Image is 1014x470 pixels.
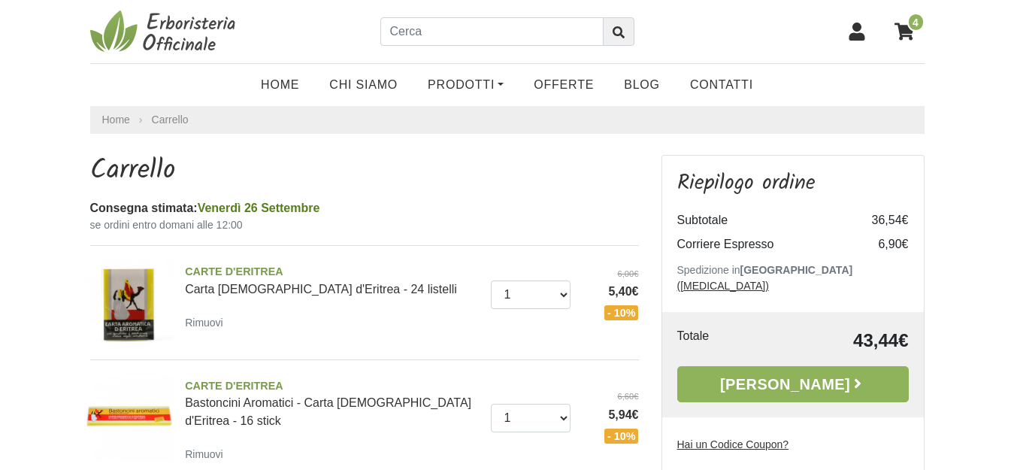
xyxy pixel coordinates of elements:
[185,317,223,329] small: Rimuovi
[380,17,604,46] input: Cerca
[582,283,639,301] span: 5,40€
[677,327,762,354] td: Totale
[604,305,639,320] span: - 10%
[90,9,241,54] img: Erboristeria Officinale
[519,70,609,100] a: OFFERTE
[887,13,925,50] a: 4
[246,70,314,100] a: Home
[90,106,925,134] nav: breadcrumb
[152,114,189,126] a: Carrello
[677,437,789,453] label: Hai un Codice Coupon?
[677,171,909,196] h3: Riepilogo ordine
[85,372,174,462] img: Bastoncini Aromatici - Carta Aromatica d'Eritrea - 16 stick
[604,429,639,444] span: - 10%
[677,438,789,450] u: Hai un Codice Coupon?
[185,264,480,296] a: CARTE D'ERITREACarta [DEMOGRAPHIC_DATA] d'Eritrea - 24 listelli
[185,264,480,280] span: CARTE D'ERITREA
[762,327,909,354] td: 43,44€
[740,264,853,276] b: [GEOGRAPHIC_DATA]
[413,70,519,100] a: Prodotti
[102,112,130,128] a: Home
[90,199,639,217] div: Consegna stimata:
[849,208,909,232] td: 36,54€
[185,378,480,428] a: CARTE D'ERITREABastoncini Aromatici - Carta [DEMOGRAPHIC_DATA] d'Eritrea - 16 stick
[90,155,639,187] h1: Carrello
[185,313,229,332] a: Rimuovi
[677,208,849,232] td: Subtotale
[677,280,769,292] a: ([MEDICAL_DATA])
[185,378,480,395] span: CARTE D'ERITREA
[609,70,675,100] a: Blog
[90,217,639,233] small: se ordini entro domani alle 12:00
[185,444,229,463] a: Rimuovi
[907,13,925,32] span: 4
[314,70,413,100] a: Chi Siamo
[677,262,909,294] p: Spedizione in
[85,258,174,347] img: Carta Aromatica d'Eritrea - 24 listelli
[185,448,223,460] small: Rimuovi
[849,232,909,256] td: 6,90€
[582,390,639,403] del: 6,60€
[675,70,768,100] a: Contatti
[677,232,849,256] td: Corriere Espresso
[198,202,320,214] span: Venerdì 26 Settembre
[582,406,639,424] span: 5,94€
[677,366,909,402] a: [PERSON_NAME]
[582,268,639,280] del: 6,00€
